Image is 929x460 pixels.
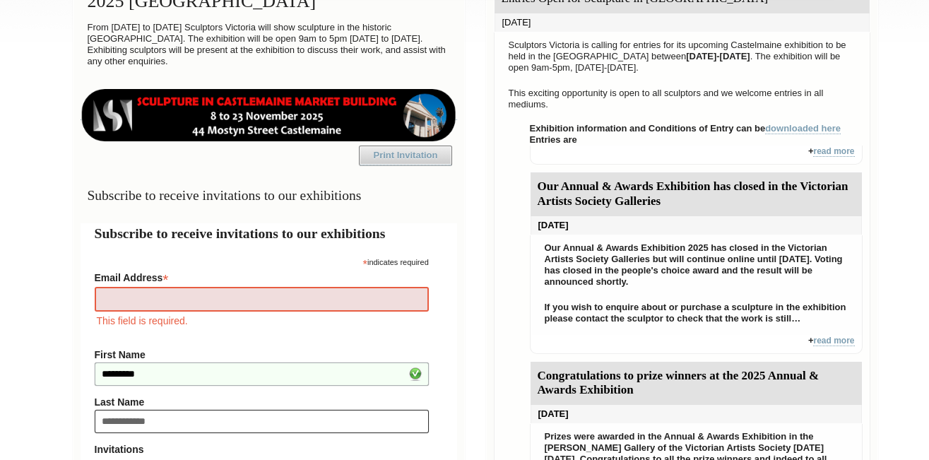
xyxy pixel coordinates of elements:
[95,396,429,408] label: Last Name
[81,18,457,71] p: From [DATE] to [DATE] Sculptors Victoria will show sculpture in the historic [GEOGRAPHIC_DATA]. T...
[95,254,429,268] div: indicates required
[538,298,855,328] p: If you wish to enquire about or purchase a sculpture in the exhibition please contact the sculpto...
[95,313,429,329] div: This field is required.
[531,362,862,406] div: Congratulations to prize winners at the 2025 Annual & Awards Exhibition
[531,172,862,216] div: Our Annual & Awards Exhibition has closed in the Victorian Artists Society Galleries
[95,444,429,455] strong: Invitations
[686,51,750,61] strong: [DATE]-[DATE]
[81,182,457,209] h3: Subscribe to receive invitations to our exhibitions
[359,146,452,165] a: Print Invitation
[531,216,862,235] div: [DATE]
[95,349,429,360] label: First Name
[530,146,863,165] div: +
[530,335,863,354] div: +
[813,336,854,346] a: read more
[813,146,854,157] a: read more
[81,89,457,141] img: castlemaine-ldrbd25v2.png
[95,223,443,244] h2: Subscribe to receive invitations to our exhibitions
[765,123,841,134] a: downloaded here
[530,123,841,134] strong: Exhibition information and Conditions of Entry can be
[531,405,862,423] div: [DATE]
[495,13,870,32] div: [DATE]
[538,239,855,291] p: Our Annual & Awards Exhibition 2025 has closed in the Victorian Artists Society Galleries but wil...
[502,36,863,77] p: Sculptors Victoria is calling for entries for its upcoming Castelmaine exhibition to be held in t...
[95,268,429,285] label: Email Address
[502,84,863,114] p: This exciting opportunity is open to all sculptors and we welcome entries in all mediums.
